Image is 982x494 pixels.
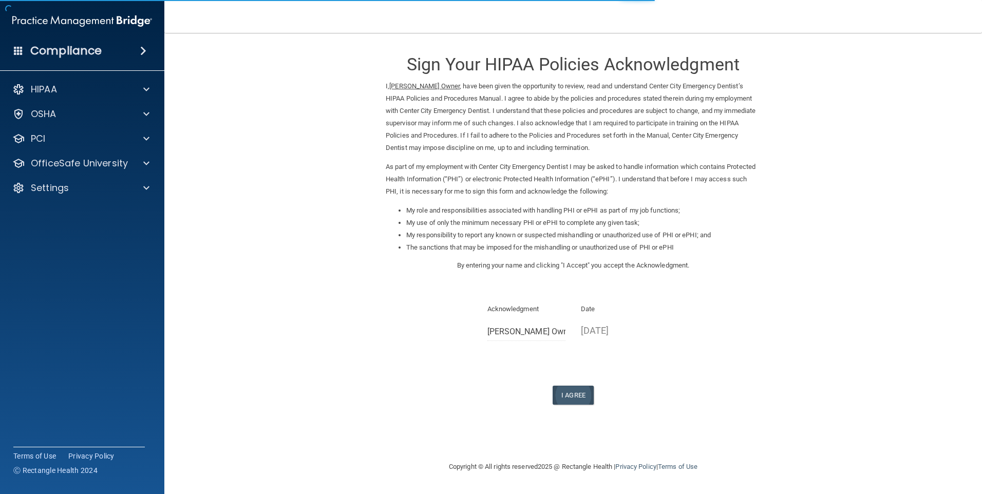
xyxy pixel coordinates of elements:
[386,259,761,272] p: By entering your name and clicking "I Accept" you accept the Acknowledgment.
[31,132,45,145] p: PCI
[386,80,761,154] p: I, , have been given the opportunity to review, read and understand Center City Emergency Dentist...
[658,463,697,470] a: Terms of Use
[804,421,970,462] iframe: Drift Widget Chat Controller
[553,386,594,405] button: I Agree
[12,108,149,120] a: OSHA
[389,82,460,90] ins: [PERSON_NAME] Owner
[386,450,761,483] div: Copyright © All rights reserved 2025 @ Rectangle Health | |
[581,322,659,339] p: [DATE]
[12,157,149,169] a: OfficeSafe University
[615,463,656,470] a: Privacy Policy
[12,83,149,96] a: HIPAA
[406,217,761,229] li: My use of only the minimum necessary PHI or ePHI to complete any given task;
[12,182,149,194] a: Settings
[12,132,149,145] a: PCI
[487,322,566,341] input: Full Name
[31,157,128,169] p: OfficeSafe University
[406,229,761,241] li: My responsibility to report any known or suspected mishandling or unauthorized use of PHI or ePHI...
[31,83,57,96] p: HIPAA
[13,451,56,461] a: Terms of Use
[406,204,761,217] li: My role and responsibilities associated with handling PHI or ePHI as part of my job functions;
[406,241,761,254] li: The sanctions that may be imposed for the mishandling or unauthorized use of PHI or ePHI
[386,161,761,198] p: As part of my employment with Center City Emergency Dentist I may be asked to handle information ...
[68,451,115,461] a: Privacy Policy
[487,303,566,315] p: Acknowledgment
[12,11,152,31] img: PMB logo
[31,182,69,194] p: Settings
[13,465,98,476] span: Ⓒ Rectangle Health 2024
[386,55,761,74] h3: Sign Your HIPAA Policies Acknowledgment
[581,303,659,315] p: Date
[31,108,56,120] p: OSHA
[30,44,102,58] h4: Compliance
